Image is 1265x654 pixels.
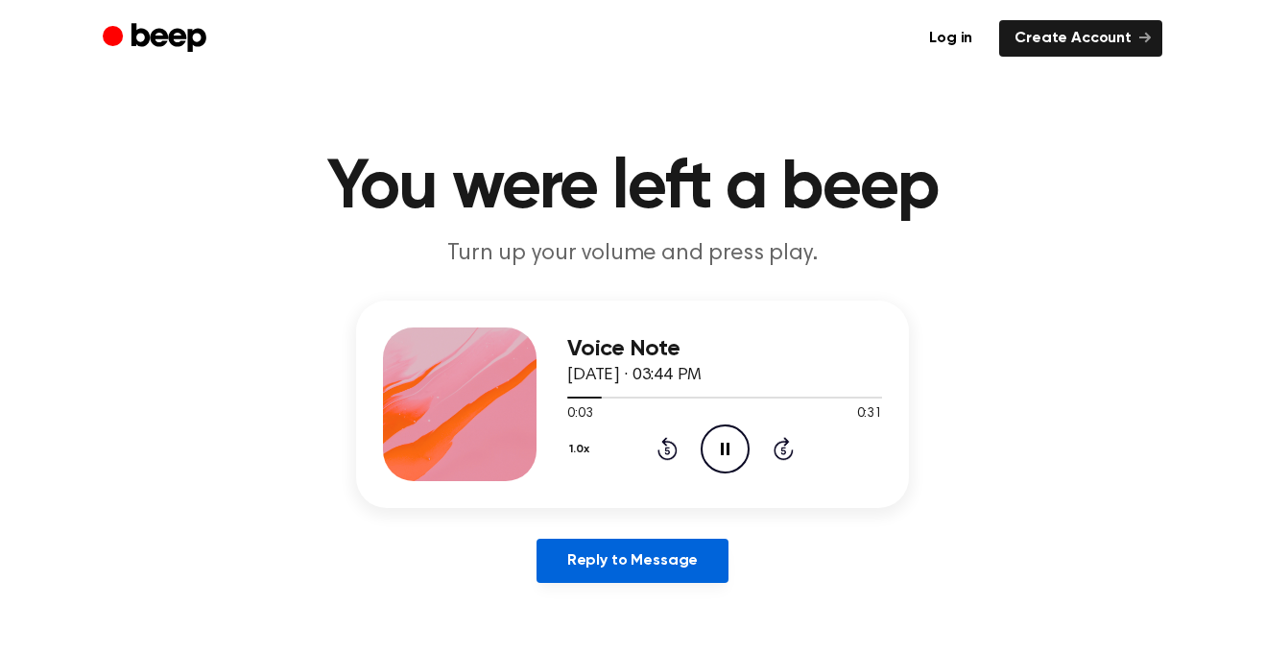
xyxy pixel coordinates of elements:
[537,539,728,583] a: Reply to Message
[264,238,1001,270] p: Turn up your volume and press play.
[857,404,882,424] span: 0:31
[103,20,211,58] a: Beep
[999,20,1162,57] a: Create Account
[567,404,592,424] span: 0:03
[914,20,988,57] a: Log in
[141,154,1124,223] h1: You were left a beep
[567,336,882,362] h3: Voice Note
[567,433,597,466] button: 1.0x
[567,367,702,384] span: [DATE] · 03:44 PM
